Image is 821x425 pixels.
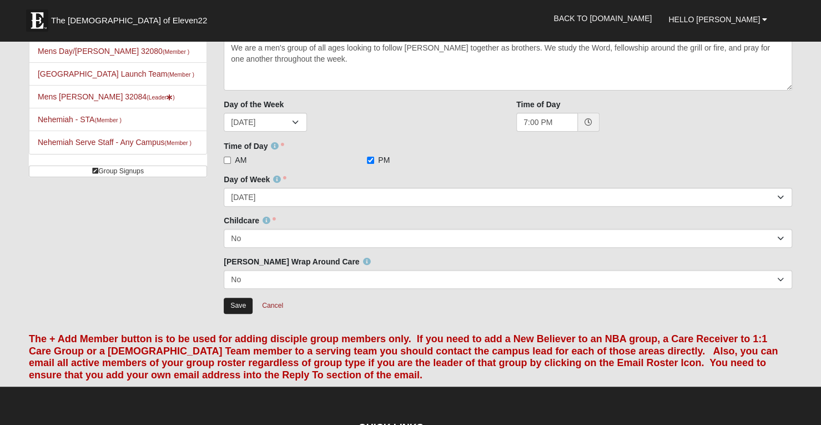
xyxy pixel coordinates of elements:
label: [PERSON_NAME] Wrap Around Care [224,256,370,267]
a: [GEOGRAPHIC_DATA] Launch Team(Member ) [38,69,194,78]
small: (Member ) [165,139,192,146]
a: Group Signups [29,166,207,177]
span: PM [378,154,390,166]
a: Back to [DOMAIN_NAME] [545,4,660,32]
label: Time of Day [516,99,560,110]
small: (Member ) [163,48,189,55]
a: Mens [PERSON_NAME] 32084(Leader) [38,92,175,101]
a: The [DEMOGRAPHIC_DATA] of Eleven22 [21,4,243,32]
label: Time of Day [224,141,284,152]
span: The [DEMOGRAPHIC_DATA] of Eleven22 [51,15,207,26]
a: Mens Day/[PERSON_NAME] 32080(Member ) [38,47,189,56]
img: Eleven22 logo [26,9,48,32]
small: (Member ) [167,71,194,78]
label: Day of the Week [224,99,284,110]
a: Nehemiah - STA(Member ) [38,115,122,124]
span: AM [235,154,246,166]
span: Hello [PERSON_NAME] [668,15,760,24]
label: Day of Week [224,174,286,185]
small: (Member ) [94,117,121,123]
a: Hello [PERSON_NAME] [660,6,775,33]
textarea: We are a men's group of all ages looking to follow [PERSON_NAME] together as brothers. We study t... [224,38,792,91]
a: Cancel [255,297,290,314]
input: PM [367,157,374,164]
input: Alt+s [224,298,253,314]
font: The + Add Member button is to be used for adding disciple group members only. If you need to add ... [29,333,778,381]
label: Childcare [224,215,276,226]
a: Nehemiah Serve Staff - Any Campus(Member ) [38,138,192,147]
input: AM [224,157,231,164]
small: (Leader ) [147,94,175,101]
